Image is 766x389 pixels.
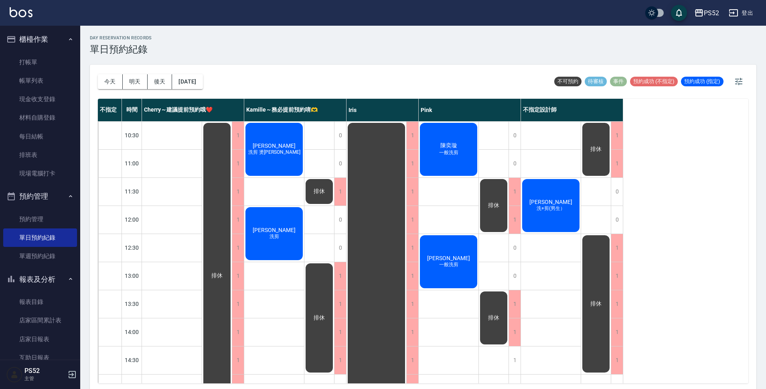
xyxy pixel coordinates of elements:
[334,234,346,262] div: 0
[486,202,501,209] span: 排休
[122,318,142,346] div: 14:00
[3,71,77,90] a: 帳單列表
[6,367,22,383] img: Person
[334,122,346,149] div: 0
[419,99,521,121] div: Pink
[509,262,521,290] div: 0
[509,234,521,262] div: 0
[438,261,460,268] span: 一般洗剪
[232,262,244,290] div: 1
[3,311,77,330] a: 店家區間累計表
[122,346,142,374] div: 14:30
[509,206,521,234] div: 1
[406,206,418,234] div: 1
[611,234,623,262] div: 1
[406,346,418,374] div: 1
[509,122,521,149] div: 0
[509,346,521,374] div: 1
[3,186,77,207] button: 預約管理
[3,53,77,71] a: 打帳單
[98,74,123,89] button: 今天
[122,149,142,177] div: 11:00
[90,44,152,55] h3: 單日預約紀錄
[406,122,418,149] div: 1
[251,227,297,233] span: [PERSON_NAME]
[3,228,77,247] a: 單日預約紀錄
[122,121,142,149] div: 10:30
[528,199,574,205] span: [PERSON_NAME]
[3,127,77,146] a: 每日結帳
[232,234,244,262] div: 1
[90,35,152,41] h2: day Reservation records
[3,108,77,127] a: 材料自購登錄
[210,272,224,279] span: 排休
[681,78,723,85] span: 預約成功 (指定)
[406,290,418,318] div: 1
[521,99,623,121] div: 不指定設計師
[610,78,627,85] span: 事件
[611,262,623,290] div: 1
[585,78,607,85] span: 待審核
[232,318,244,346] div: 1
[3,269,77,290] button: 報表及分析
[244,99,347,121] div: Kamille～務必提前預約唷🫶
[3,348,77,367] a: 互助日報表
[589,300,603,308] span: 排休
[704,8,719,18] div: PS52
[232,150,244,177] div: 1
[247,149,302,156] span: 洗剪 燙[PERSON_NAME]
[486,314,501,322] span: 排休
[334,318,346,346] div: 1
[611,178,623,206] div: 0
[691,5,722,21] button: PS52
[122,206,142,234] div: 12:00
[334,346,346,374] div: 1
[509,290,521,318] div: 1
[3,210,77,228] a: 預約管理
[535,205,567,212] span: 洗+剪(男生）
[98,99,122,121] div: 不指定
[671,5,687,21] button: save
[24,375,65,382] p: 主管
[725,6,756,20] button: 登出
[3,293,77,311] a: 報表目錄
[611,318,623,346] div: 1
[232,290,244,318] div: 1
[611,206,623,234] div: 0
[334,290,346,318] div: 1
[122,177,142,206] div: 11:30
[312,314,326,322] span: 排休
[589,146,603,153] span: 排休
[122,262,142,290] div: 13:00
[334,178,346,206] div: 1
[406,318,418,346] div: 1
[148,74,172,89] button: 後天
[334,206,346,234] div: 0
[406,150,418,177] div: 1
[439,142,459,149] span: 陳奕璇
[142,99,244,121] div: Cherry～建議提前預約哦❤️
[438,149,460,156] span: 一般洗剪
[3,90,77,108] a: 現金收支登錄
[509,318,521,346] div: 1
[122,99,142,121] div: 時間
[24,367,65,375] h5: PS52
[3,29,77,50] button: 櫃檯作業
[312,188,326,195] span: 排休
[3,146,77,164] a: 排班表
[334,262,346,290] div: 1
[10,7,32,17] img: Logo
[334,150,346,177] div: 0
[611,290,623,318] div: 1
[268,233,281,240] span: 洗剪
[232,178,244,206] div: 1
[3,164,77,183] a: 現場電腦打卡
[554,78,582,85] span: 不可預約
[172,74,203,89] button: [DATE]
[232,206,244,234] div: 1
[123,74,148,89] button: 明天
[347,99,419,121] div: Iris
[122,234,142,262] div: 12:30
[611,346,623,374] div: 1
[611,122,623,149] div: 1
